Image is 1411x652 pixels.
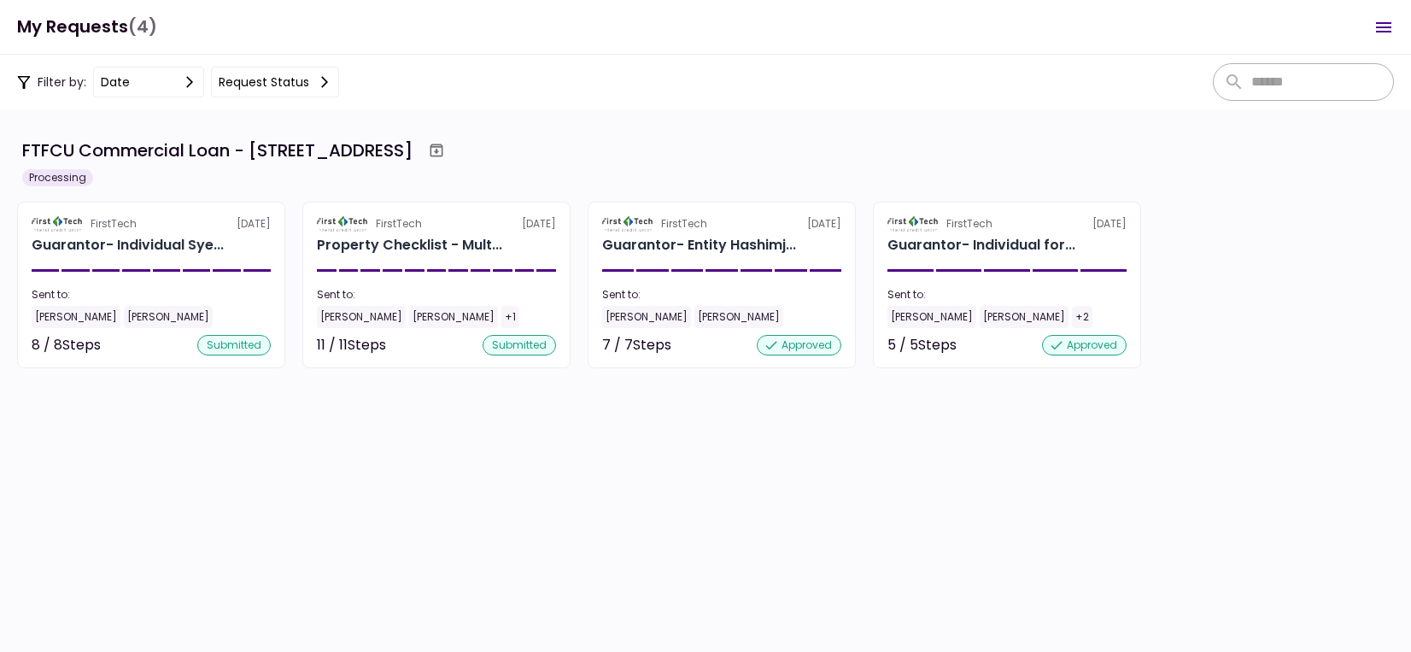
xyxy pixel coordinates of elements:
div: [DATE] [602,216,841,232]
div: Guarantor- Entity Hashimji Holdings LLC [602,235,796,256]
button: date [93,67,204,97]
button: Request status [211,67,339,97]
div: [PERSON_NAME] [124,306,213,328]
div: date [101,73,130,91]
img: Partner logo [602,216,654,232]
div: Guarantor- Individual Syed Hashim [32,235,224,256]
div: [PERSON_NAME] [602,306,691,328]
div: Sent to: [32,287,271,303]
div: +2 [1072,306,1092,328]
div: Sent to: [317,287,556,303]
div: 11 / 11 Steps [317,335,386,355]
div: 5 / 5 Steps [887,335,957,355]
div: [PERSON_NAME] [409,306,498,328]
div: Sent to: [602,287,841,303]
div: FTFCU Commercial Loan - [STREET_ADDRESS] [22,138,413,163]
div: +1 [501,306,519,328]
button: Archive workflow [421,135,452,166]
button: Open menu [1363,7,1404,48]
div: [DATE] [317,216,556,232]
div: 7 / 7 Steps [602,335,671,355]
div: [DATE] [887,216,1127,232]
img: Partner logo [317,216,369,232]
div: FirstTech [376,216,422,232]
div: 8 / 8 Steps [32,335,101,355]
div: FirstTech [91,216,137,232]
div: Processing [22,169,93,186]
div: approved [1042,335,1127,355]
div: submitted [197,335,271,355]
img: Partner logo [887,216,940,232]
img: Partner logo [32,216,84,232]
span: (4) [128,9,157,44]
div: submitted [483,335,556,355]
div: Guarantor- Individual for GREENSBORO ESTATES LLC Irfana Tabassum [887,235,1075,256]
div: Property Checklist - Multi-Family 1770 Allens Circle [317,235,502,256]
div: Sent to: [887,287,1127,303]
div: [DATE] [32,216,271,232]
div: [PERSON_NAME] [317,306,406,328]
div: [PERSON_NAME] [32,306,120,328]
div: [PERSON_NAME] [980,306,1068,328]
div: Filter by: [17,67,339,97]
div: FirstTech [661,216,707,232]
div: [PERSON_NAME] [694,306,783,328]
div: approved [757,335,841,355]
h1: My Requests [17,9,157,44]
div: FirstTech [946,216,992,232]
div: [PERSON_NAME] [887,306,976,328]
